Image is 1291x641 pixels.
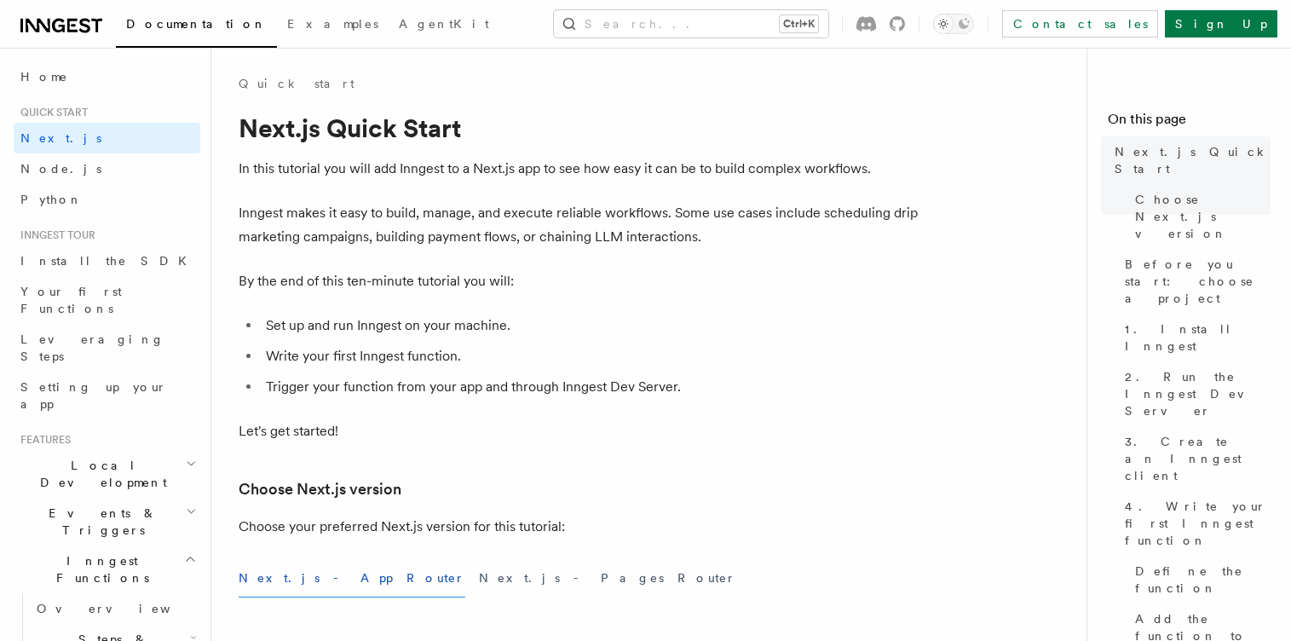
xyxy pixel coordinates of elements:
button: Search...Ctrl+K [554,10,828,38]
p: By the end of this ten-minute tutorial you will: [239,269,920,293]
span: Before you start: choose a project [1125,256,1271,307]
h4: On this page [1108,109,1271,136]
span: 3. Create an Inngest client [1125,433,1271,484]
a: Sign Up [1165,10,1277,38]
span: Events & Triggers [14,505,186,539]
button: Next.js - App Router [239,559,465,598]
a: Choose Next.js version [1128,184,1271,249]
span: Next.js [20,131,101,145]
span: Inngest Functions [14,552,184,586]
span: Your first Functions [20,285,122,315]
h1: Next.js Quick Start [239,113,920,143]
a: Overview [30,593,200,624]
span: Python [20,193,83,206]
span: 1. Install Inngest [1125,320,1271,355]
span: Leveraging Steps [20,332,164,363]
a: Choose Next.js version [239,477,401,501]
span: 2. Run the Inngest Dev Server [1125,368,1271,419]
a: Documentation [116,5,277,48]
span: Inngest tour [14,228,95,242]
a: Install the SDK [14,245,200,276]
span: Features [14,433,71,447]
span: Node.js [20,162,101,176]
a: Next.js [14,123,200,153]
button: Next.js - Pages Router [479,559,736,598]
span: Next.js Quick Start [1115,143,1271,177]
kbd: Ctrl+K [780,15,818,32]
span: AgentKit [399,17,489,31]
p: Inngest makes it easy to build, manage, and execute reliable workflows. Some use cases include sc... [239,201,920,249]
a: Before you start: choose a project [1118,249,1271,314]
a: 4. Write your first Inngest function [1118,491,1271,556]
a: 3. Create an Inngest client [1118,426,1271,491]
a: Examples [277,5,389,46]
a: Node.js [14,153,200,184]
a: 1. Install Inngest [1118,314,1271,361]
a: Setting up your app [14,372,200,419]
p: Choose your preferred Next.js version for this tutorial: [239,515,920,539]
a: Contact sales [1002,10,1158,38]
p: Let's get started! [239,419,920,443]
button: Events & Triggers [14,498,200,546]
li: Set up and run Inngest on your machine. [261,314,920,338]
p: In this tutorial you will add Inngest to a Next.js app to see how easy it can be to build complex... [239,157,920,181]
span: Overview [37,602,212,615]
li: Trigger your function from your app and through Inngest Dev Server. [261,375,920,399]
button: Local Development [14,450,200,498]
span: Setting up your app [20,380,167,411]
span: Home [20,68,68,85]
a: Home [14,61,200,92]
span: Quick start [14,106,88,119]
span: Local Development [14,457,186,491]
a: AgentKit [389,5,499,46]
span: Define the function [1135,563,1271,597]
span: Documentation [126,17,267,31]
a: Leveraging Steps [14,324,200,372]
li: Write your first Inngest function. [261,344,920,368]
button: Toggle dark mode [933,14,974,34]
span: Install the SDK [20,254,197,268]
a: Next.js Quick Start [1108,136,1271,184]
a: Your first Functions [14,276,200,324]
span: 4. Write your first Inngest function [1125,498,1271,549]
a: Python [14,184,200,215]
span: Choose Next.js version [1135,191,1271,242]
a: 2. Run the Inngest Dev Server [1118,361,1271,426]
button: Inngest Functions [14,546,200,593]
span: Examples [287,17,378,31]
a: Quick start [239,75,354,92]
a: Define the function [1128,556,1271,603]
